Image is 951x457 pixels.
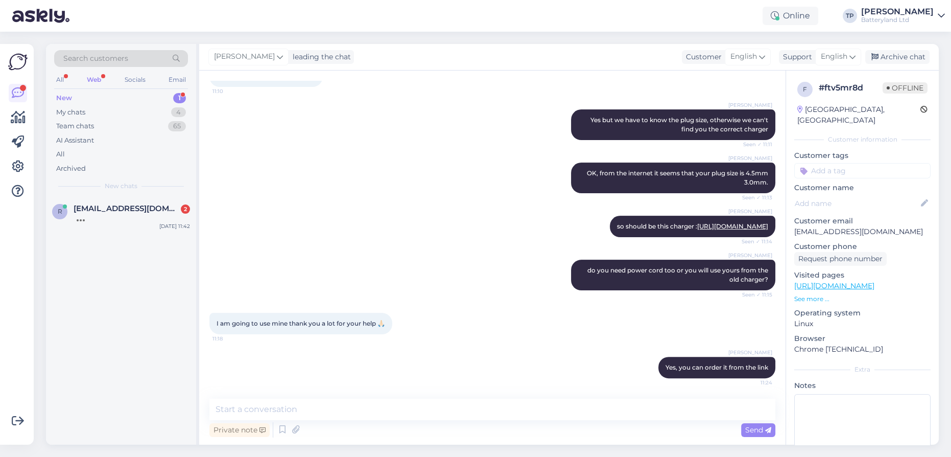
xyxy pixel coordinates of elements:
div: Request phone number [794,252,887,266]
div: AI Assistant [56,135,94,146]
input: Add name [795,198,919,209]
div: Archive chat [865,50,930,64]
div: New [56,93,72,103]
span: 11:24 [734,379,772,386]
div: [PERSON_NAME] [861,8,934,16]
span: English [821,51,847,62]
div: My chats [56,107,85,118]
div: 4 [171,107,186,118]
p: Customer tags [794,150,931,161]
div: Batteryland Ltd [861,16,934,24]
span: [PERSON_NAME] [728,208,772,215]
p: Browser [794,333,931,344]
p: See more ... [794,294,931,304]
div: Extra [794,365,931,374]
div: Team chats [56,121,94,131]
div: Socials [123,73,148,86]
div: Email [167,73,188,86]
span: Seen ✓ 11:11 [734,141,772,148]
p: Operating system [794,308,931,318]
span: Yes but we have to know the plug size, otherwise we can't find you the correct charger [590,116,770,133]
div: TP [843,9,857,23]
p: Linux [794,318,931,329]
span: Yes, you can order it from the link [665,363,768,371]
a: [PERSON_NAME]Batteryland Ltd [861,8,945,24]
span: Seen ✓ 11:15 [734,291,772,299]
span: [PERSON_NAME] [728,349,772,356]
div: Customer information [794,135,931,144]
div: All [56,149,65,159]
div: All [54,73,66,86]
span: Offline [883,82,928,94]
div: Customer [682,52,722,62]
div: Archived [56,164,86,174]
p: Customer phone [794,241,931,252]
span: Seen ✓ 11:13 [734,194,772,201]
p: Customer email [794,216,931,226]
span: [PERSON_NAME] [728,154,772,162]
span: Send [745,425,771,435]
a: [URL][DOMAIN_NAME] [697,222,768,230]
span: [PERSON_NAME] [214,51,275,62]
span: radoslav_haitov@abv.bg [74,204,180,213]
span: [PERSON_NAME] [728,252,772,259]
span: OK, from the internet it seems that your plug size is 4.5mm 3.0mm. [587,169,770,186]
p: Visited pages [794,270,931,281]
span: New chats [105,181,137,191]
p: Chrome [TECHNICAL_ID] [794,344,931,355]
div: Web [85,73,103,86]
span: r [58,208,62,215]
span: English [730,51,757,62]
div: Private note [209,423,270,437]
a: [URL][DOMAIN_NAME] [794,281,874,290]
span: Search customers [63,53,128,64]
span: 11:10 [212,87,251,95]
p: Customer name [794,182,931,193]
span: Seen ✓ 11:14 [734,238,772,245]
div: [GEOGRAPHIC_DATA], [GEOGRAPHIC_DATA] [797,104,920,126]
div: 1 [173,93,186,103]
div: 2 [181,204,190,214]
p: Notes [794,380,931,391]
span: I am going to use mine thank you a lot for your help 🙏🏻 [217,319,385,327]
img: Askly Logo [8,52,28,72]
span: do you need power cord too or you will use yours from the old charger? [587,266,770,283]
div: 65 [168,121,186,131]
span: f [803,85,807,93]
div: Online [763,7,818,25]
div: Support [779,52,812,62]
div: # ftv5mr8d [819,82,883,94]
input: Add a tag [794,163,931,178]
div: leading the chat [289,52,351,62]
span: [PERSON_NAME] [728,101,772,109]
span: so should be this charger : [617,222,768,230]
div: [DATE] 11:42 [159,222,190,230]
p: [EMAIL_ADDRESS][DOMAIN_NAME] [794,226,931,237]
span: 11:18 [212,335,251,342]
